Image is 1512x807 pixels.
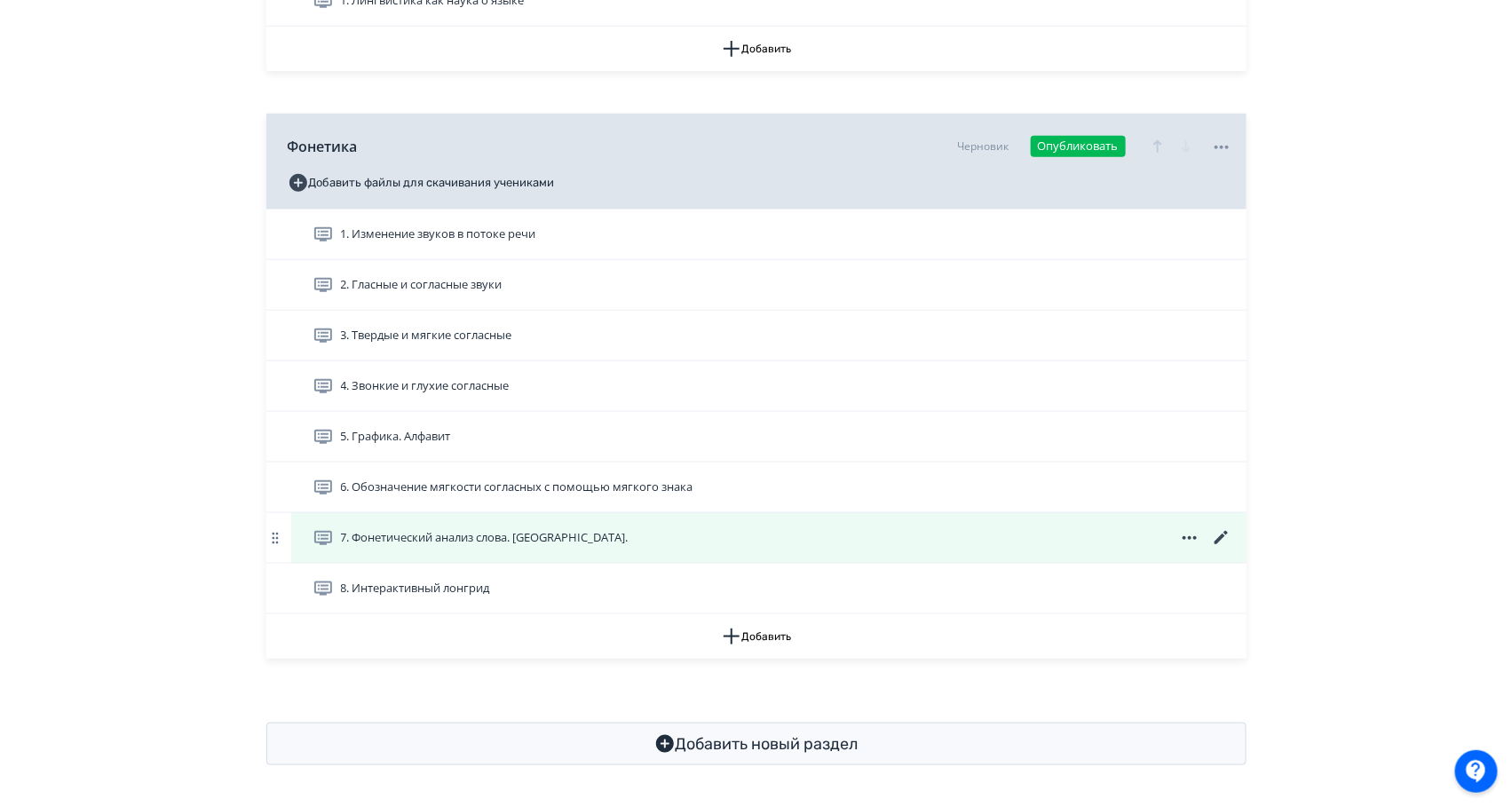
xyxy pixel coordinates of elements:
[266,361,1247,412] div: 4. Звонкие и глухие согласные
[266,412,1247,463] div: 5. Графика. Алфавит
[266,210,1247,260] div: 1. Изменение звуков в потоке речи
[341,225,536,243] span: 1. Изменение звуков в потоке речи
[288,169,555,197] button: Добавить файлы для скачивания учениками
[266,311,1247,361] div: 3. Твердые и мягкие согласные
[341,529,629,547] span: 7. Фонетический анализ слова. Практикум.
[341,276,503,294] span: 2. Гласные и согласные звуки
[266,614,1247,659] button: Добавить
[958,138,1009,154] div: Черновик
[266,564,1247,614] div: 8. Интерактивный лонгрид
[266,463,1247,513] div: 6. Обозначение мягкости согласных с помощью мягкого знака
[341,479,693,496] span: 6. Обозначение мягкости согласных с помощью мягкого знака
[266,513,1247,564] div: 7. Фонетический анализ слова. [GEOGRAPHIC_DATA].
[266,27,1247,71] button: Добавить
[266,260,1247,311] div: 2. Гласные и согласные звуки
[266,723,1247,765] button: Добавить новый раздел
[341,428,451,446] span: 5. Графика. Алфавит
[341,327,512,344] span: 3. Твердые и мягкие согласные
[341,377,510,395] span: 4. Звонкие и глухие согласные
[288,136,358,157] span: Фонетика
[1031,136,1126,157] button: Опубликовать
[341,580,490,597] span: 8. Интерактивный лонгрид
